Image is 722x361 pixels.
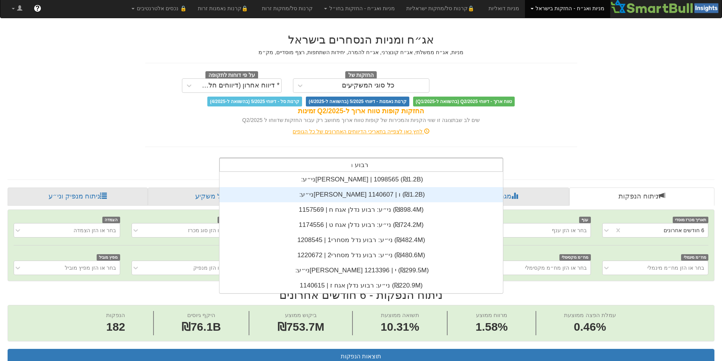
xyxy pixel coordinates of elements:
span: 0.46% [564,319,616,335]
div: בחר או הזן ענף [552,227,587,234]
div: החזקות קופות טווח ארוך ל-Q2/2025 זמינות [145,106,577,116]
span: מפיץ מוביל [97,254,120,261]
span: מרווח ממוצע [476,312,507,318]
span: 10.31% [381,319,419,335]
span: ענף [579,217,591,223]
div: בחר או הזן הצמדה [74,227,116,234]
h5: מניות, אג״ח ממשלתי, אג״ח קונצרני, אג״ח להמרה, יחידות השתתפות, רצף מוסדיים, מק״מ [145,50,577,55]
div: בחר או הזן מח״מ מקסימלי [525,264,587,272]
span: על פי דוחות לתקופה [205,71,258,80]
div: ני״ע: ‏רבוע נדלן אגח ט | 1174556 ‎(₪724.2M)‎ [219,217,503,233]
span: הצמדה [102,217,120,223]
span: קרנות נאמנות - דיווחי 5/2025 (בהשוואה ל-4/2025) [306,97,409,106]
div: ני״ע: ‏רבוע נדלן אגח ז | 1140615 ‎(₪220.9M)‎ [219,278,503,293]
span: ₪753.7M [277,320,324,333]
div: בחר או הזן סוג מכרז [188,227,234,234]
span: 1.58% [476,319,508,335]
a: ניתוח הנפקות [569,188,714,206]
div: 6 חודשים אחרונים [664,227,704,234]
div: grid [219,172,503,293]
h2: ניתוח הנפקות - 6 חודשים אחרונים [8,289,714,301]
h2: אג״ח ומניות הנסחרים בישראל [145,33,577,46]
div: * דיווח אחרון (דיווחים חלקיים) [198,82,280,89]
div: לחץ כאן לצפייה בתאריכי הדיווחים האחרונים של כל הגופים [139,128,583,135]
div: ני״ע: ‏[PERSON_NAME] ו | 1140607 ‎(₪1.2B)‎ [219,187,503,202]
span: ביקוש ממוצע [285,312,317,318]
span: החזקות של [345,71,377,80]
span: קרנות סל - דיווחי 5/2025 (בהשוואה ל-4/2025) [207,97,302,106]
span: עמלת הפצה ממוצעת [564,312,616,318]
div: בחר או הזן מפיץ מוביל [65,264,116,272]
span: ? [35,5,39,12]
div: ני״ע: ‏[PERSON_NAME] י | 1213396 ‎(₪299.5M)‎ [219,263,503,278]
a: ניתוח מנפיק וני״ע [8,188,148,206]
div: ני״ע: ‏רבוע נדלן אגח ח | 1157569 ‎(₪898.4M)‎ [219,202,503,217]
span: תשואה ממוצעת [381,312,419,318]
div: כל סוגי המשקיעים [342,82,395,89]
a: פרופיל משקיע [148,188,290,206]
h3: תוצאות הנפקות [14,353,708,360]
span: היקף גיוסים [187,312,215,318]
span: תאריך מכרז מוסדי [673,217,708,223]
div: ני״ע: ‏רבוע נדל מסחרי1 | 1208545 ‎(₪482.4M)‎ [219,233,503,248]
div: ני״ע: ‏[PERSON_NAME] | 1098565 ‎(₪1.2B)‎ [219,172,503,187]
div: בחר או הזן מנפיק [193,264,233,272]
span: 182 [106,319,125,335]
span: מח״מ מינמלי [681,254,708,261]
span: ₪76.1B [182,320,221,333]
span: סוג מכרז [218,217,238,223]
span: מח״מ מקסימלי [559,254,591,261]
span: טווח ארוך - דיווחי Q2/2025 (בהשוואה ל-Q1/2025) [413,97,515,106]
span: הנפקות [106,312,125,318]
div: ני״ע: ‏רבוע נדל מסחרי2 | 1220672 ‎(₪480.6M)‎ [219,248,503,263]
div: שים לב שבתצוגה זו שווי הקניות והמכירות של קופות טווח ארוך מחושב רק עבור החזקות שדווחו ל Q2/2025 [145,116,577,124]
div: בחר או הזן מח״מ מינמלי [647,264,704,272]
